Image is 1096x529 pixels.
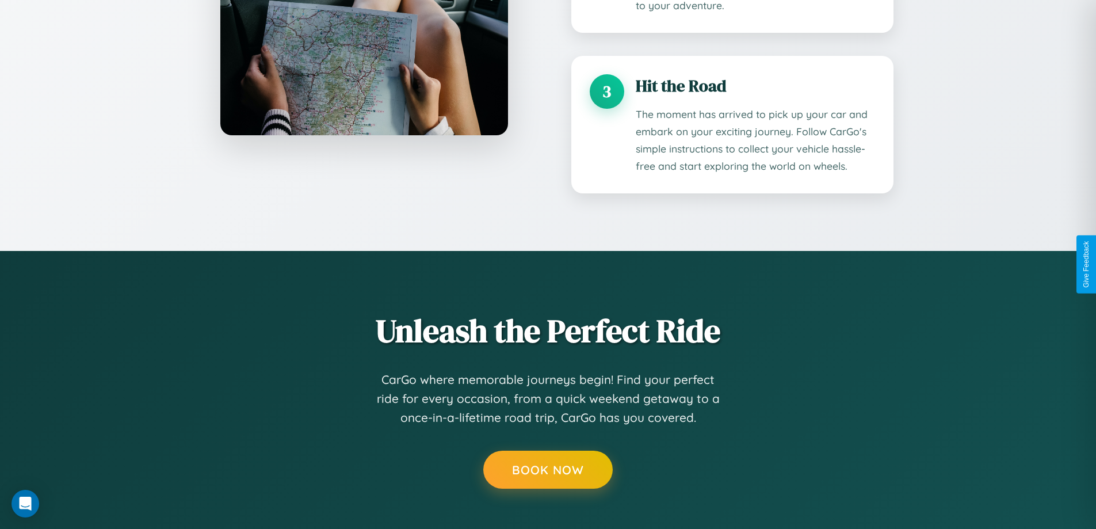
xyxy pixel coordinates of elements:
[636,106,875,175] p: The moment has arrived to pick up your car and embark on your exciting journey. Follow CarGo's si...
[590,74,624,109] div: 3
[203,309,893,353] h2: Unleash the Perfect Ride
[636,74,875,97] h3: Hit the Road
[1082,241,1090,288] div: Give Feedback
[376,370,721,428] p: CarGo where memorable journeys begin! Find your perfect ride for every occasion, from a quick wee...
[12,490,39,517] div: Open Intercom Messenger
[483,451,613,489] button: Book Now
